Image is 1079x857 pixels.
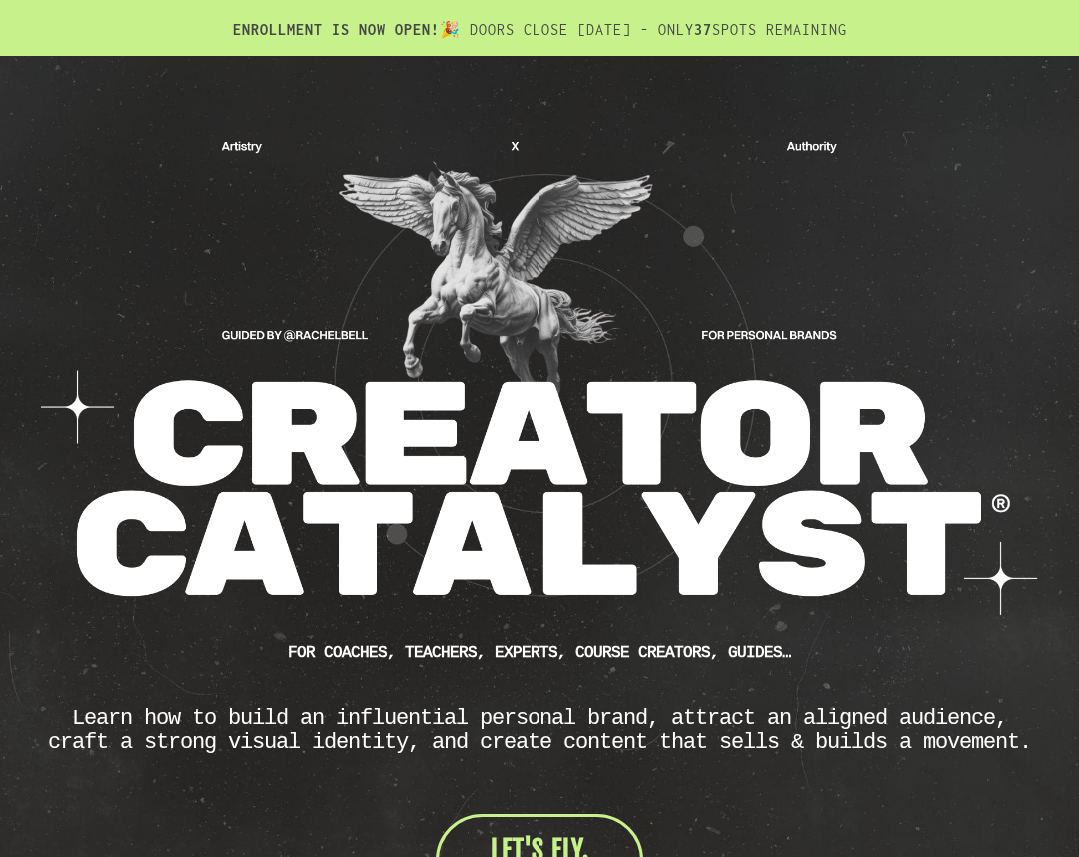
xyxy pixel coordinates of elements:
[233,21,440,38] b: ENROLLMENT IS NOW OPEN!
[694,21,712,38] b: 37
[45,706,1034,754] div: Learn how to build an influential personal brand, attract an aligned audience, craft a strong vis...
[45,20,1034,56] h2: 🎉 DOORS CLOSE [DATE] - ONLY SPOTS REMAINING
[288,643,791,661] b: FOR Coaches, teachers, experts, course creators, guides…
